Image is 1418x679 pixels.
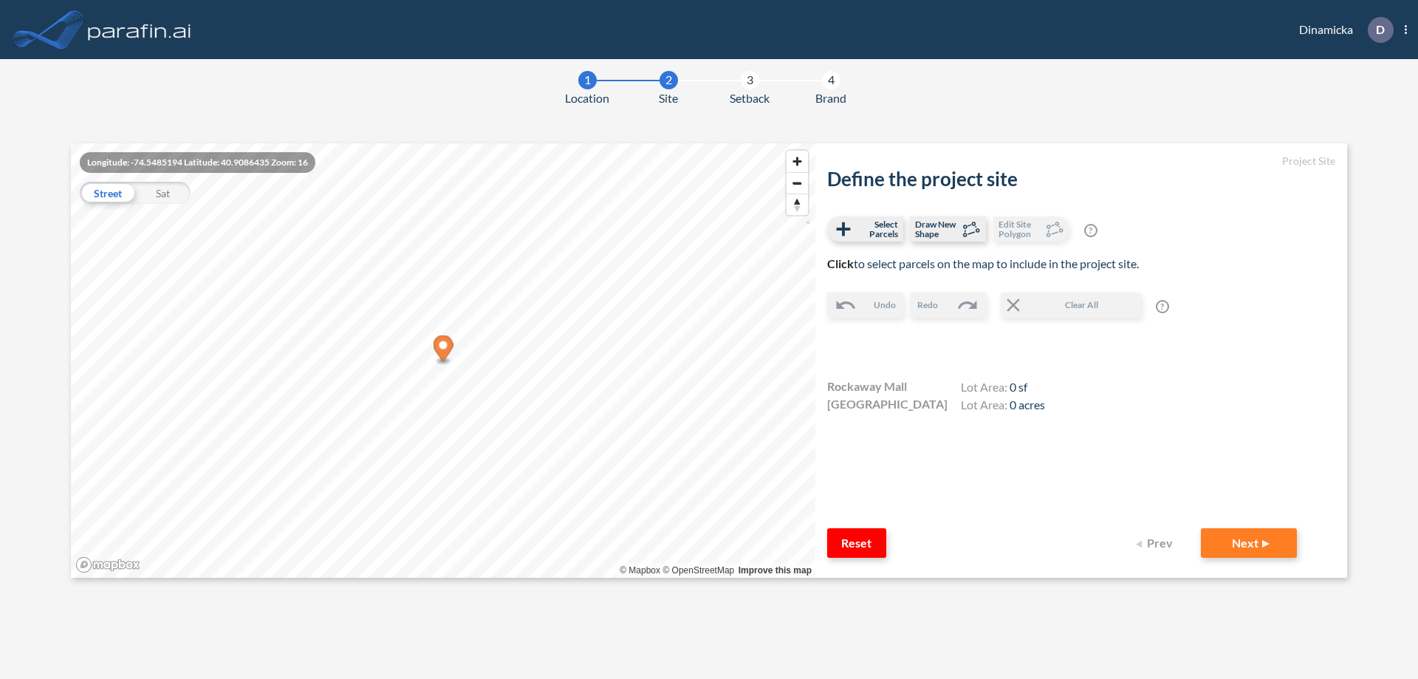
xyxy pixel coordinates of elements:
div: Sat [135,182,191,204]
div: Longitude: -74.5485194 Latitude: 40.9086435 Zoom: 16 [80,152,315,173]
div: 3 [741,71,759,89]
span: Edit Site Polygon [999,219,1042,239]
span: Brand [815,89,846,107]
a: OpenStreetMap [662,565,734,576]
span: Reset bearing to north [787,194,808,215]
h4: Lot Area: [961,380,1045,397]
button: Zoom out [787,172,808,194]
span: Select Parcels [854,219,898,239]
span: Zoom out [787,173,808,194]
button: Clear All [1001,293,1141,318]
h4: Lot Area: [961,397,1045,415]
button: Undo [827,293,903,318]
span: to select parcels on the map to include in the project site. [827,256,1139,270]
canvas: Map [71,143,815,578]
button: Zoom in [787,151,808,172]
span: Undo [874,298,896,312]
h5: Project Site [827,155,1335,168]
b: Click [827,256,854,270]
div: Dinamicka [1277,17,1407,43]
span: 0 acres [1010,397,1045,412]
span: ? [1084,224,1097,237]
span: 0 sf [1010,380,1027,394]
button: Reset bearing to north [787,194,808,215]
span: ? [1156,300,1169,313]
button: Reset [827,528,886,558]
span: Site [659,89,678,107]
button: Next [1201,528,1297,558]
h2: Define the project site [827,168,1335,191]
button: Redo [910,293,986,318]
a: Mapbox [620,565,660,576]
div: 2 [660,71,678,89]
button: Prev [1127,528,1186,558]
span: Draw New Shape [915,219,959,239]
img: logo [85,15,194,44]
span: Redo [917,298,938,312]
span: Location [565,89,609,107]
div: 4 [822,71,840,89]
a: Mapbox homepage [75,556,140,573]
p: D [1376,23,1385,36]
span: Setback [730,89,770,107]
span: Clear All [1024,298,1140,312]
div: Map marker [434,335,453,366]
span: Rockaway Mall [827,378,907,395]
div: 1 [578,71,597,89]
a: Improve this map [739,565,812,576]
div: Street [80,182,135,204]
span: [GEOGRAPHIC_DATA] [827,395,948,413]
